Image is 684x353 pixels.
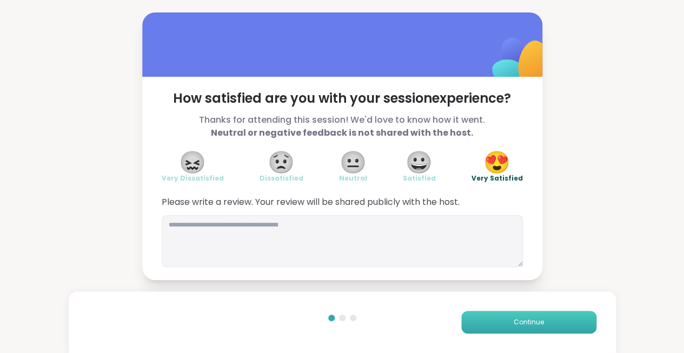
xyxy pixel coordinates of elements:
[340,152,367,172] span: 😐
[268,152,295,172] span: 😟
[211,126,473,139] b: Neutral or negative feedback is not shared with the host.
[467,10,574,117] img: ShareWell Logomark
[403,174,436,183] span: Satisfied
[461,311,596,334] button: Continue
[162,90,523,107] span: How satisfied are you with your session experience?
[483,152,510,172] span: 😍
[339,174,367,183] span: Neutral
[472,174,523,183] span: Very Satisfied
[162,196,523,209] span: Please write a review. Your review will be shared publicly with the host.
[162,114,523,139] span: Thanks for attending this session! We'd love to know how it went.
[179,152,206,172] span: 😖
[260,174,303,183] span: Dissatisfied
[162,174,224,183] span: Very Dissatisfied
[406,152,433,172] span: 😀
[514,317,544,327] span: Continue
